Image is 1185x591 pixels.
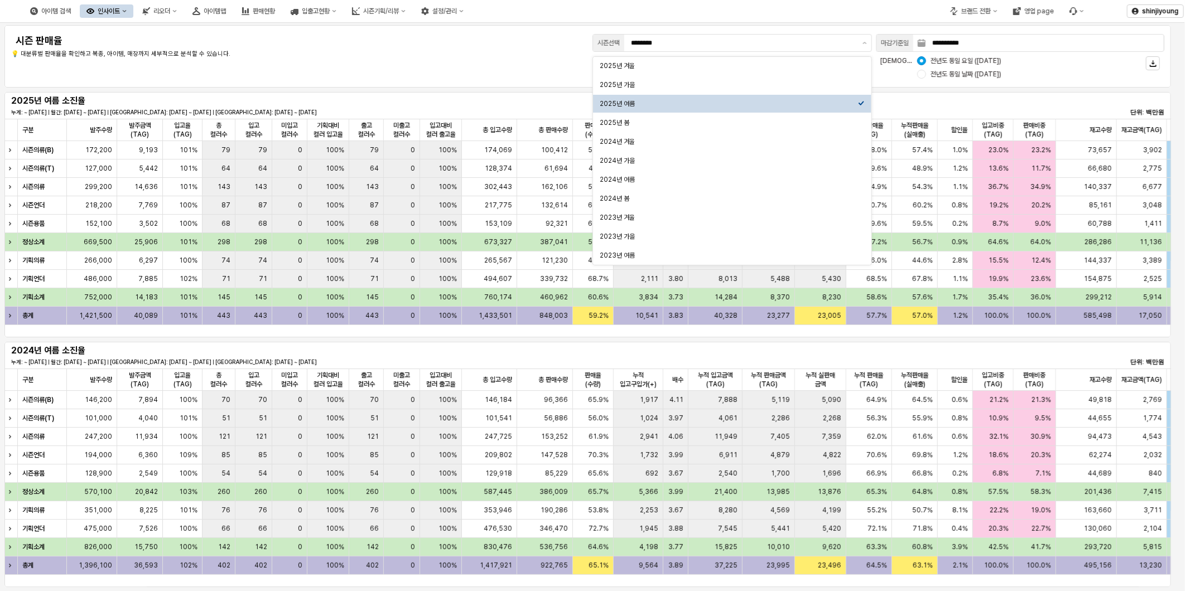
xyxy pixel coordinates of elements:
span: 153,109 [485,219,512,228]
span: 누적판매율(실매출) [897,121,933,139]
p: 누계: ~ [DATE] | 월간: [DATE] ~ [DATE] | [GEOGRAPHIC_DATA]: [DATE] ~ [DATE] | [GEOGRAPHIC_DATA]: [DAT... [11,108,780,117]
span: 46.0% [866,256,887,265]
span: 11,136 [1140,238,1162,246]
span: 2,525 [1144,274,1162,283]
span: 누적 판매금액(TAG) [747,371,790,389]
span: 15.5% [989,256,1009,265]
span: 298 [218,238,230,246]
div: 판매현황 [235,4,282,18]
span: 266,000 [84,256,112,265]
span: 60.7% [866,201,887,210]
div: Expand row [4,141,19,159]
span: 101% [180,146,197,154]
strong: 기획의류 [22,256,45,264]
div: Expand row [4,251,19,269]
span: 14,183 [135,293,158,302]
span: 100% [439,238,457,246]
strong: 시즌의류 [22,183,45,191]
div: 2023년 가을 [600,232,858,241]
span: 입고 컬러수 [240,121,268,139]
div: 2024년 봄 [600,194,858,203]
span: 3,834 [639,293,658,302]
span: 100% [439,274,457,283]
span: 669,500 [84,238,112,246]
span: 48.1% [589,164,609,173]
span: 0 [411,164,415,173]
span: 154,875 [1084,274,1112,283]
div: Expand row [4,159,19,177]
div: Expand row [4,270,19,288]
span: 기획대비 컬러 입고율 [312,371,344,389]
span: 12.4% [1032,256,1051,265]
span: 8,013 [719,274,738,283]
span: 339,732 [540,274,568,283]
span: 6,297 [139,256,158,265]
div: 2024년 겨울 [600,137,858,146]
span: 판매비중(TAG) [1018,121,1051,139]
span: 5,488 [770,274,790,283]
span: 460,962 [540,293,568,302]
div: 2025년 가을 [600,80,858,89]
span: 0 [411,238,415,246]
span: 전년도 동일 요일 ([DATE]) [931,56,1001,65]
span: 구분 [22,125,33,134]
span: 59.5% [912,219,933,228]
span: 0 [298,146,302,154]
span: 64 [370,164,379,173]
span: 1.1% [953,274,968,283]
span: 5,442 [139,164,158,173]
span: 0.2% [952,219,968,228]
button: 제안 사항 표시 [858,35,871,51]
span: 100% [439,146,457,154]
span: 100% [439,219,457,228]
span: 1,411 [1144,219,1162,228]
div: Expand row [4,501,19,519]
span: 6,677 [1143,182,1162,191]
span: 44.6% [912,256,933,265]
div: 마감기준일 [881,37,909,49]
span: 2.8% [952,256,968,265]
span: 56.7% [912,238,933,246]
span: 0 [298,274,302,283]
span: 48.9% [912,164,933,173]
div: 시즌기획/리뷰 [345,4,412,18]
span: 11.7% [1032,164,1051,173]
span: 0 [298,219,302,228]
span: 68 [221,219,230,228]
span: 387,041 [540,238,568,246]
span: 발주수량 [90,125,112,134]
span: 23.6% [1031,274,1051,283]
strong: 정상소계 [22,238,45,246]
div: Select an option [593,56,871,265]
span: 64.0% [1030,238,1051,246]
span: 752,000 [84,293,112,302]
strong: 시즌언더 [22,201,45,209]
div: Expand row [4,556,19,574]
div: 아이템 검색 [23,4,78,18]
span: 100% [179,256,197,265]
span: 0 [298,182,302,191]
span: 140,337 [1084,182,1112,191]
span: 누적 입고금액(TAG) [693,371,738,389]
p: shinjiyoung [1142,7,1179,16]
span: 101% [180,164,197,173]
span: 145 [218,293,230,302]
div: 입출고현황 [284,4,343,18]
span: 73,657 [1088,146,1112,154]
span: 760,174 [484,293,512,302]
span: 145 [366,293,379,302]
div: Expand row [4,483,19,501]
span: 재고수량 [1090,125,1112,134]
span: 100,412 [541,146,568,154]
span: 1.0% [952,146,968,154]
span: 0 [411,293,415,302]
span: 302,443 [484,182,512,191]
span: 9.0% [1035,219,1051,228]
div: 2025년 봄 [600,118,858,127]
div: Expand row [4,446,19,464]
span: 68 [370,219,379,228]
span: 0 [298,293,302,302]
div: 아이템맵 [204,7,226,15]
div: 2024년 여름 [600,175,858,184]
span: 100% [326,201,344,210]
